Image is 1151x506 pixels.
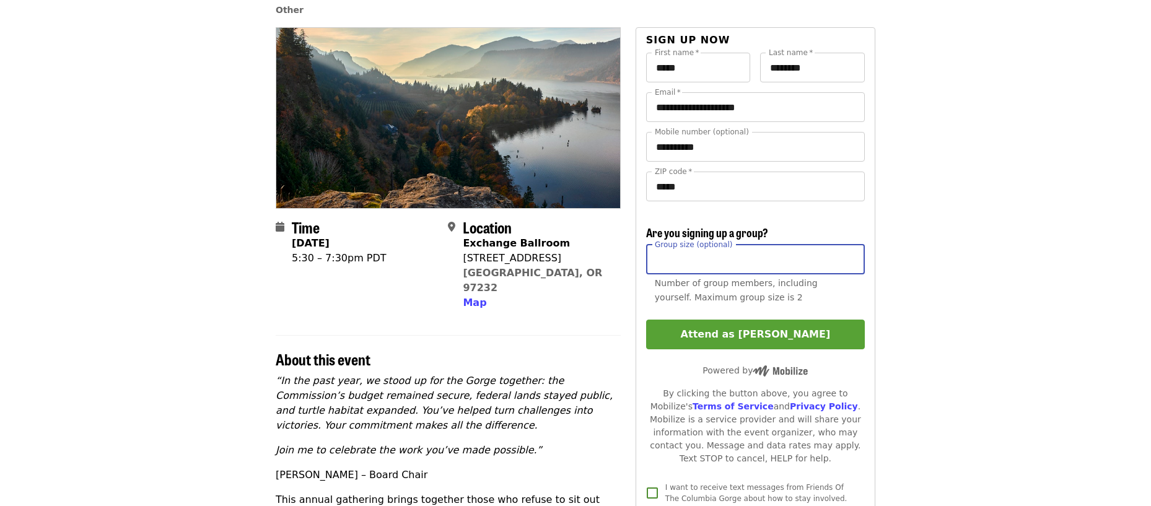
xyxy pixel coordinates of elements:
strong: Exchange Ballroom [463,237,570,249]
img: An Evening with Friends organized by Friends Of The Columbia Gorge [276,28,620,207]
span: I want to receive text messages from Friends Of The Columbia Gorge about how to stay involved. [665,483,847,503]
i: map-marker-alt icon [448,221,455,233]
a: Privacy Policy [790,401,858,411]
span: Location [463,216,512,238]
i: calendar icon [276,221,284,233]
span: Are you signing up a group? [646,224,768,240]
a: Terms of Service [693,401,774,411]
input: [object Object] [646,245,865,274]
span: Map [463,297,486,308]
label: Last name [769,49,813,56]
input: Mobile number (optional) [646,132,865,162]
a: [GEOGRAPHIC_DATA], OR 97232 [463,267,602,294]
button: Attend as [PERSON_NAME] [646,320,865,349]
em: “In the past year, we stood up for the Gorge together: the Commission’s budget remained secure, f... [276,375,613,431]
input: Last name [760,53,865,82]
div: 5:30 – 7:30pm PDT [292,251,387,266]
p: [PERSON_NAME] – Board Chair [276,468,621,482]
span: Powered by [702,365,808,375]
span: Time [292,216,320,238]
strong: [DATE] [292,237,330,249]
label: Email [655,89,681,96]
label: Mobile number (optional) [655,128,749,136]
label: First name [655,49,699,56]
span: Number of group members, including yourself. Maximum group size is 2 [655,278,818,302]
input: Email [646,92,865,122]
span: About this event [276,348,370,370]
span: Sign up now [646,34,730,46]
em: Join me to celebrate the work you’ve made possible.” [276,444,542,456]
a: Other [276,5,304,15]
div: [STREET_ADDRESS] [463,251,610,266]
img: Powered by Mobilize [753,365,808,377]
label: ZIP code [655,168,692,175]
span: Group size (optional) [655,240,732,248]
input: First name [646,53,751,82]
div: By clicking the button above, you agree to Mobilize's and . Mobilize is a service provider and wi... [646,387,865,465]
input: ZIP code [646,172,865,201]
button: Map [463,295,486,310]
